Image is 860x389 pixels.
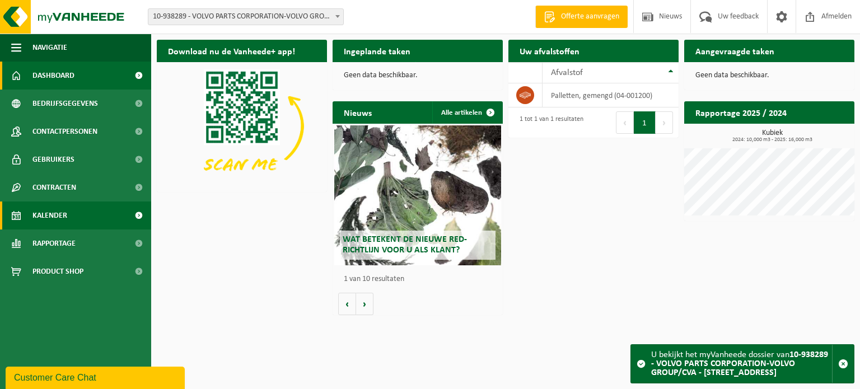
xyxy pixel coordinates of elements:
button: Vorige [338,293,356,315]
h3: Kubiek [690,129,854,143]
span: 10-938289 - VOLVO PARTS CORPORATION-VOLVO GROUP/CVA - 9041 OOSTAKKER, SMALLEHEERWEG 31 [148,8,344,25]
span: Product Shop [32,257,83,285]
span: Navigatie [32,34,67,62]
span: 10-938289 - VOLVO PARTS CORPORATION-VOLVO GROUP/CVA - 9041 OOSTAKKER, SMALLEHEERWEG 31 [148,9,343,25]
img: Download de VHEPlus App [157,62,327,190]
iframe: chat widget [6,364,187,389]
span: Offerte aanvragen [558,11,622,22]
button: 1 [634,111,656,134]
h2: Nieuws [333,101,383,123]
div: U bekijkt het myVanheede dossier van [651,345,832,383]
span: Afvalstof [551,68,583,77]
span: Dashboard [32,62,74,90]
button: Volgende [356,293,373,315]
a: Offerte aanvragen [535,6,628,28]
span: Wat betekent de nieuwe RED-richtlijn voor u als klant? [343,235,467,255]
span: Bedrijfsgegevens [32,90,98,118]
p: Geen data beschikbaar. [695,72,843,79]
span: 2024: 10,000 m3 - 2025: 16,000 m3 [690,137,854,143]
span: Rapportage [32,229,76,257]
h2: Rapportage 2025 / 2024 [684,101,798,123]
strong: 10-938289 - VOLVO PARTS CORPORATION-VOLVO GROUP/CVA - [STREET_ADDRESS] [651,350,828,377]
span: Contracten [32,174,76,201]
p: Geen data beschikbaar. [344,72,492,79]
p: 1 van 10 resultaten [344,275,497,283]
a: Alle artikelen [432,101,502,124]
td: palletten, gemengd (04-001200) [543,83,679,107]
span: Gebruikers [32,146,74,174]
h2: Ingeplande taken [333,40,422,62]
div: 1 tot 1 van 1 resultaten [514,110,583,135]
h2: Uw afvalstoffen [508,40,591,62]
button: Previous [616,111,634,134]
a: Bekijk rapportage [771,123,853,146]
span: Contactpersonen [32,118,97,146]
span: Kalender [32,201,67,229]
a: Wat betekent de nieuwe RED-richtlijn voor u als klant? [334,125,501,265]
h2: Download nu de Vanheede+ app! [157,40,306,62]
button: Next [656,111,673,134]
h2: Aangevraagde taken [684,40,786,62]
